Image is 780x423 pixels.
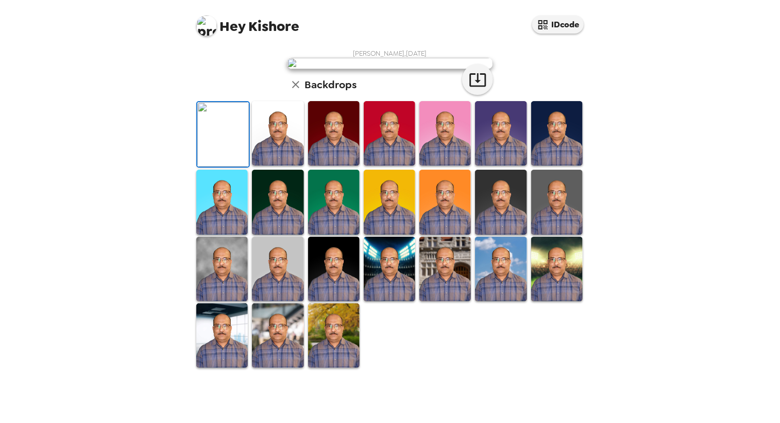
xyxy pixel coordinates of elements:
img: profile pic [196,15,217,36]
button: IDcode [532,15,584,34]
img: Original [197,102,249,167]
span: Hey [219,17,245,36]
span: [PERSON_NAME] , [DATE] [353,49,427,58]
span: Kishore [196,10,299,34]
h6: Backdrops [304,76,357,93]
img: user [287,58,493,69]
